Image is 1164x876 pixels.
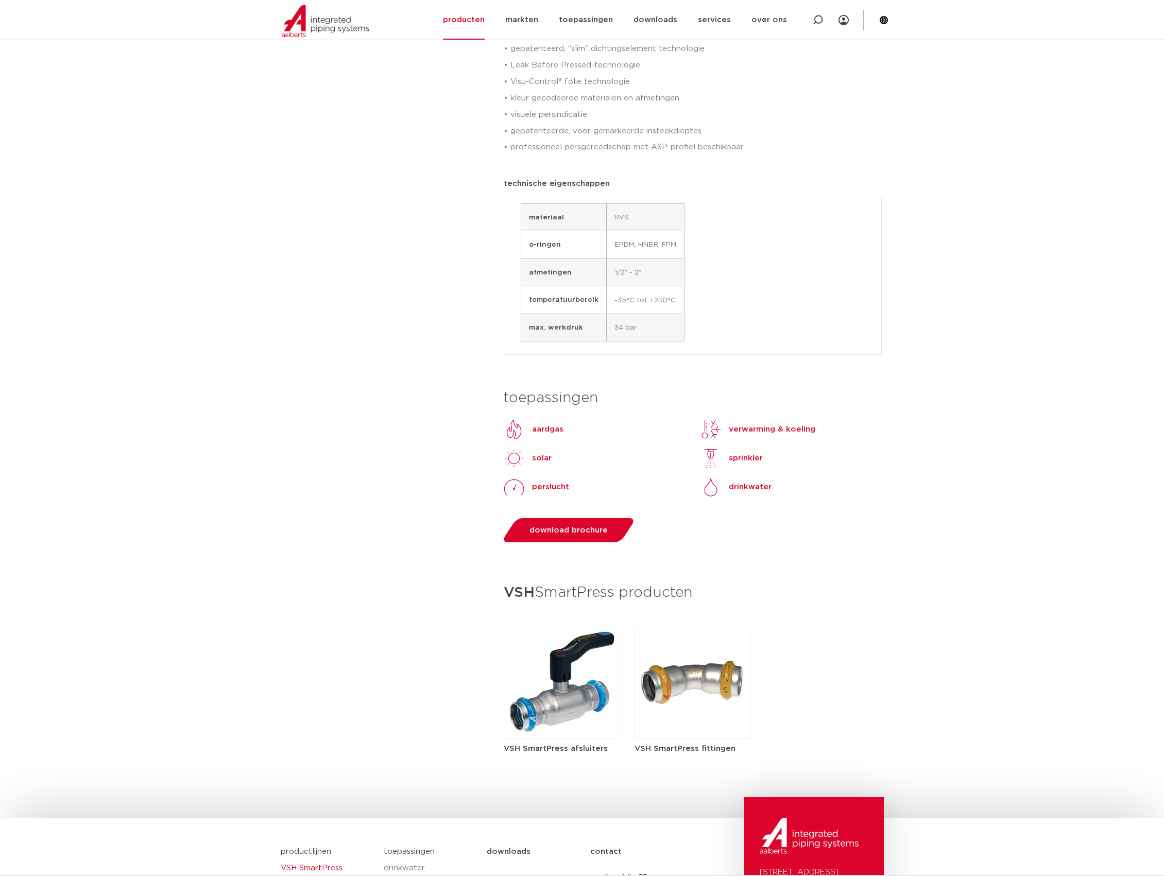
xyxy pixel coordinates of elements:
[504,678,620,754] a: VSH SmartPress afsluiters
[504,743,620,754] h5: VSH SmartPress afsluiters
[700,477,772,497] a: Drinkwaterdrinkwater
[700,448,763,469] a: sprinkler
[504,448,552,469] a: solarsolar
[529,526,608,534] span: download brochure
[606,286,684,314] td: -35°C tot +230°C
[504,448,524,469] img: solar
[700,419,815,440] a: verwarming & koeling
[384,848,435,855] a: toepassingen
[501,518,636,542] a: download brochure
[729,481,772,493] p: drinkwater
[635,743,750,754] h5: VSH SmartPress fittingen
[529,324,583,331] strong: max. werkdruk
[532,452,552,465] p: solar
[532,423,563,436] p: aardgas
[590,839,694,865] a: contact
[487,839,590,865] a: downloads
[529,269,572,276] strong: afmetingen
[529,296,598,303] strong: temperatuurbereik
[504,419,563,440] a: aardgas
[532,481,569,493] p: perslucht
[504,388,882,408] h3: toepassingen
[529,214,564,221] strong: materiaal
[606,314,684,341] td: 34 bar
[729,452,763,465] p: sprinkler
[529,241,561,248] strong: o-ringen
[504,180,882,187] p: technische eigenschappen
[504,581,882,605] h3: SmartPress producten
[700,477,721,497] img: Drinkwater
[606,231,684,259] td: EPDM, HNBR, FPM
[729,423,815,436] p: verwarming & koeling
[281,848,331,855] a: productlijnen
[606,259,684,286] td: 1/2″ – 2″
[504,586,535,600] strong: VSH
[606,203,684,231] td: RVS
[504,477,569,497] a: perslucht
[635,678,750,754] a: VSH SmartPress fittingen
